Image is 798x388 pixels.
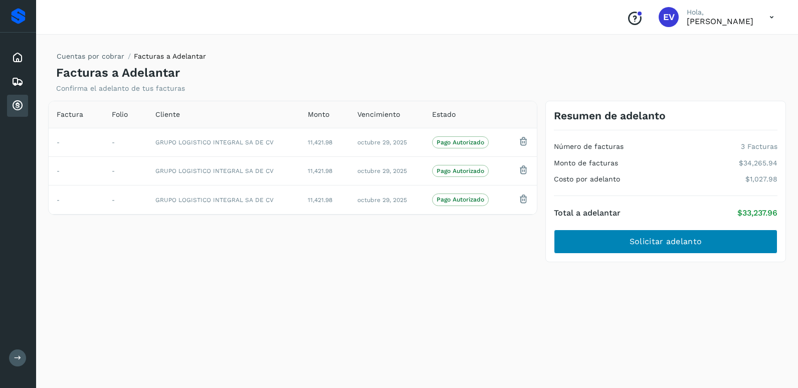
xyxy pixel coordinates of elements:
span: Vencimiento [357,109,400,120]
span: Folio [112,109,128,120]
h4: Número de facturas [554,142,624,151]
td: GRUPO LOGISTICO INTEGRAL SA DE CV [147,157,300,185]
p: Hola, [687,8,753,17]
h4: Monto de facturas [554,159,618,167]
p: $1,027.98 [745,175,777,183]
h4: Facturas a Adelantar [56,66,180,80]
h4: Costo por adelanto [554,175,620,183]
span: 11,421.98 [308,197,332,204]
p: $33,237.96 [737,208,777,218]
span: Facturas a Adelantar [134,52,206,60]
td: - [49,157,104,185]
p: $34,265.94 [739,159,777,167]
span: Cliente [155,109,180,120]
span: octubre 29, 2025 [357,167,407,174]
p: Confirma el adelanto de tus facturas [56,84,185,93]
div: Embarques [7,71,28,93]
p: Pago Autorizado [437,139,484,146]
span: Factura [57,109,83,120]
td: - [104,185,147,214]
span: Solicitar adelanto [630,236,702,247]
p: Elizabet Villalobos Reynoso [687,17,753,26]
span: Estado [432,109,456,120]
p: Pago Autorizado [437,167,484,174]
span: octubre 29, 2025 [357,139,407,146]
td: - [49,185,104,214]
td: - [104,157,147,185]
h4: Total a adelantar [554,208,621,218]
button: Solicitar adelanto [554,230,777,254]
td: - [104,128,147,156]
td: GRUPO LOGISTICO INTEGRAL SA DE CV [147,185,300,214]
td: GRUPO LOGISTICO INTEGRAL SA DE CV [147,128,300,156]
a: Cuentas por cobrar [57,52,124,60]
span: 11,421.98 [308,167,332,174]
h3: Resumen de adelanto [554,109,666,122]
span: 11,421.98 [308,139,332,146]
p: 3 Facturas [741,142,777,151]
td: - [49,128,104,156]
div: Cuentas por cobrar [7,95,28,117]
div: Inicio [7,47,28,69]
nav: breadcrumb [56,51,206,66]
span: Monto [308,109,329,120]
span: octubre 29, 2025 [357,197,407,204]
p: Pago Autorizado [437,196,484,203]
